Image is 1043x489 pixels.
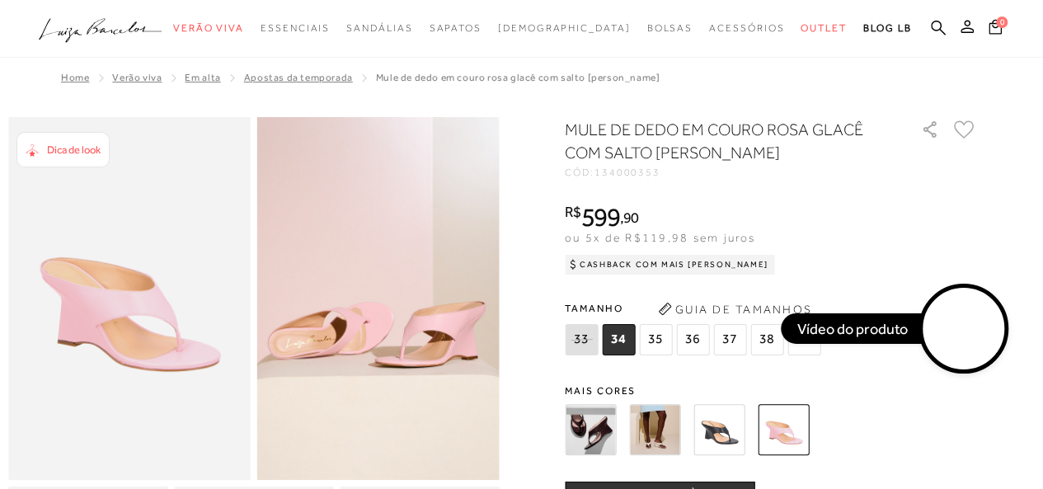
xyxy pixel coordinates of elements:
a: categoryNavScreenReaderText [646,13,693,44]
span: Dica de look [47,143,101,156]
span: Tamanho [565,296,825,321]
span: 34 [602,324,635,355]
a: Verão Viva [112,72,162,83]
a: categoryNavScreenReaderText [429,13,481,44]
img: MULE DE DEDO EM COURO OFF WHITE COM SALTO ANABELA ESCULTURAL [629,404,680,455]
span: MULE DE DEDO EM COURO ROSA GLACÊ COM SALTO [PERSON_NAME] [376,72,660,83]
a: categoryNavScreenReaderText [261,13,330,44]
span: Outlet [801,22,847,34]
span: 599 [581,202,620,232]
div: Vídeo do produto [781,313,923,343]
span: Mais cores [565,386,977,396]
span: 35 [639,324,672,355]
a: BLOG LB [863,13,911,44]
span: [DEMOGRAPHIC_DATA] [498,22,631,34]
img: MULE DE DEDO EM COURO PRETO COM SALTO ANABELA ESCULTURAL [693,404,745,455]
a: Home [61,72,89,83]
div: Cashback com Mais [PERSON_NAME] [565,255,775,275]
button: Guia de Tamanhos [652,296,817,322]
button: 0 [984,18,1007,40]
a: Em alta [185,72,220,83]
a: categoryNavScreenReaderText [709,13,784,44]
a: noSubCategoriesText [498,13,631,44]
span: 0 [996,16,1008,28]
img: MULE DE DEDO EM COURO CAFÉ COM SALTO ANABELA ESCULTURAL [565,404,616,455]
i: , [620,210,639,225]
span: Sapatos [429,22,481,34]
img: image [8,117,251,480]
span: Essenciais [261,22,330,34]
span: 36 [676,324,709,355]
span: 37 [713,324,746,355]
span: Acessórios [709,22,784,34]
img: image [257,117,500,480]
i: R$ [565,205,581,219]
span: 38 [750,324,783,355]
a: Apostas da Temporada [244,72,353,83]
img: MULE DE DEDO EM COURO ROSA GLACÊ COM SALTO ANABELA ESCULTURAL [758,404,809,455]
span: BLOG LB [863,22,911,34]
span: ou 5x de R$119,98 sem juros [565,231,755,244]
div: CÓD: [565,167,895,177]
a: categoryNavScreenReaderText [801,13,847,44]
span: 134000353 [594,167,660,178]
span: Bolsas [646,22,693,34]
a: categoryNavScreenReaderText [346,13,412,44]
span: 90 [623,209,639,226]
span: Sandálias [346,22,412,34]
a: categoryNavScreenReaderText [173,13,244,44]
h1: MULE DE DEDO EM COURO ROSA GLACÊ COM SALTO [PERSON_NAME] [565,118,874,164]
span: 33 [565,324,598,355]
span: Verão Viva [173,22,244,34]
